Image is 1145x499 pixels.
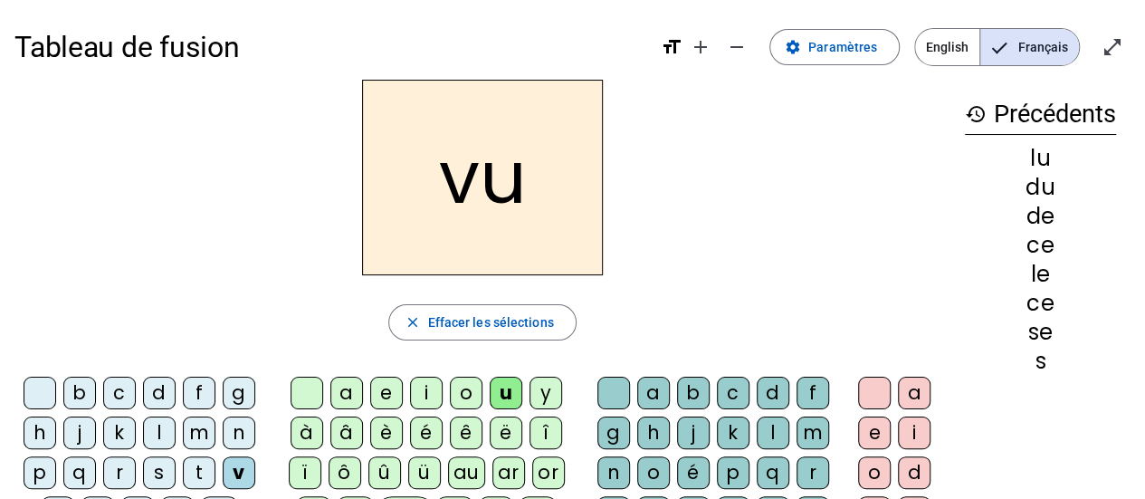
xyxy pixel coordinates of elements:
div: p [717,456,749,489]
button: Paramètres [769,29,900,65]
div: b [677,377,710,409]
div: n [597,456,630,489]
div: s [143,456,176,489]
div: é [677,456,710,489]
div: i [410,377,443,409]
span: Effacer les sélections [427,312,553,333]
div: du [965,177,1116,198]
button: Entrer en plein écran [1094,29,1131,65]
div: ô [329,456,361,489]
div: a [637,377,670,409]
div: s [965,350,1116,372]
div: f [797,377,829,409]
div: y [530,377,562,409]
div: c [717,377,749,409]
div: i [898,417,930,449]
h1: Tableau de fusion [14,18,646,76]
div: se [965,321,1116,343]
div: d [898,456,930,489]
div: c [103,377,136,409]
div: g [597,417,630,449]
div: h [24,417,56,449]
div: r [797,456,829,489]
div: î [530,417,562,449]
h2: vu [362,80,603,275]
div: g [223,377,255,409]
div: ï [289,456,321,489]
div: de [965,206,1116,227]
span: Paramètres [808,36,877,58]
div: l [757,417,789,449]
button: Augmenter la taille de la police [682,29,719,65]
div: j [677,417,710,449]
div: a [898,377,930,409]
mat-icon: remove [726,36,748,58]
div: j [63,417,96,449]
div: q [63,456,96,489]
div: é [410,417,443,449]
div: e [370,377,403,409]
mat-icon: add [690,36,711,58]
div: d [757,377,789,409]
div: à [291,417,323,449]
div: o [450,377,482,409]
div: p [24,456,56,489]
div: au [448,456,485,489]
div: â [330,417,363,449]
span: English [915,29,979,65]
div: f [183,377,215,409]
mat-icon: settings [785,39,801,55]
div: o [858,456,891,489]
mat-button-toggle-group: Language selection [914,28,1080,66]
div: le [965,264,1116,285]
div: l [143,417,176,449]
button: Effacer les sélections [388,304,576,341]
div: d [143,377,176,409]
div: u [490,377,522,409]
div: e [858,417,891,449]
mat-icon: open_in_full [1102,36,1123,58]
div: t [183,456,215,489]
div: q [757,456,789,489]
div: a [330,377,363,409]
div: ê [450,417,482,449]
span: Français [980,29,1079,65]
div: h [637,417,670,449]
div: ar [492,456,525,489]
div: û [368,456,401,489]
h3: Précédents [965,94,1116,135]
div: ü [408,456,441,489]
div: r [103,456,136,489]
div: n [223,417,255,449]
div: ë [490,417,522,449]
div: or [532,456,565,489]
div: ce [965,293,1116,314]
div: lu [965,148,1116,169]
div: è [370,417,403,449]
div: b [63,377,96,409]
div: k [103,417,136,449]
mat-icon: format_size [661,36,682,58]
mat-icon: close [404,314,420,331]
mat-icon: history [965,103,987,125]
div: k [717,417,749,449]
div: ce [965,235,1116,256]
div: v [223,456,255,489]
div: m [183,417,215,449]
div: m [797,417,829,449]
button: Diminuer la taille de la police [719,29,755,65]
div: o [637,456,670,489]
